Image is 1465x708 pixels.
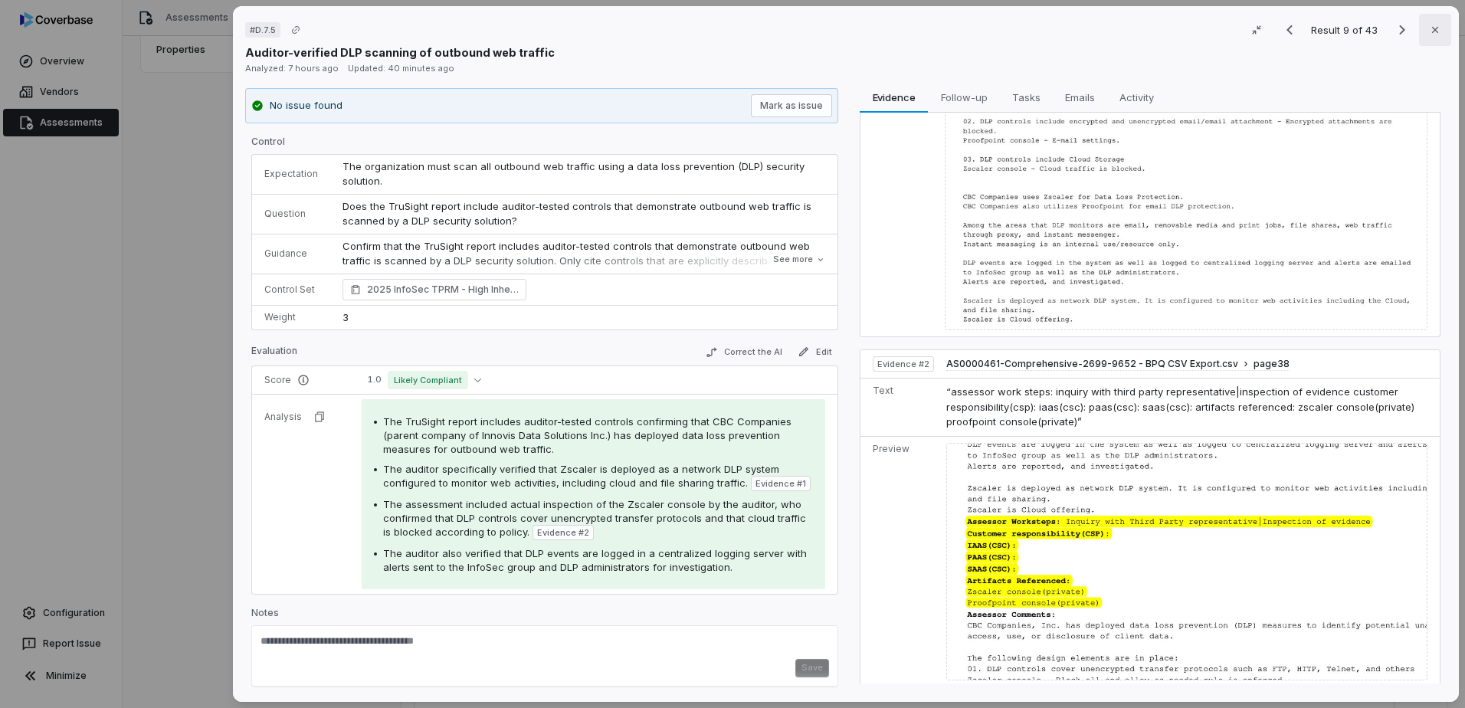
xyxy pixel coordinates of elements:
p: Evaluation [251,345,297,363]
span: AS0000461-Comprehensive-2699-9652 - BPQ CSV Export.csv [946,358,1238,370]
p: No issue found [270,98,342,113]
button: 1.0Likely Compliant [362,371,487,389]
p: Control [251,136,838,154]
span: page 38 [1254,358,1290,370]
span: Follow-up [935,87,994,107]
button: Previous result [1274,21,1305,39]
button: Next result [1387,21,1417,39]
p: Guidance [264,247,318,260]
span: Emails [1059,87,1101,107]
p: Control Set [264,284,318,296]
p: Analysis [264,411,302,423]
span: Evidence [867,87,922,107]
span: The organization must scan all outbound web traffic using a data loss prevention (DLP) security s... [342,160,808,188]
span: Evidence # 1 [755,477,806,490]
span: The TruSight report includes auditor-tested controls confirming that CBC Companies (parent compan... [383,415,791,455]
button: Mark as issue [751,94,832,117]
button: AS0000461-Comprehensive-2699-9652 - BPQ CSV Export.csvpage38 [946,358,1290,371]
span: Tasks [1006,87,1047,107]
span: The auditor also verified that DLP events are logged in a centralized logging server with alerts ... [383,547,807,573]
p: Score [264,374,337,386]
button: See more [769,246,830,274]
span: The auditor specifically verified that Zscaler is deployed as a network DLP system configured to ... [383,463,779,489]
button: Correct the AI [700,343,788,362]
span: The assessment included actual inspection of the Zscaler console by the auditor, who confirmed th... [383,498,806,538]
p: Notes [251,607,838,625]
span: “assessor work steps: inquiry with third party representative|inspection of evidence customer res... [946,385,1414,428]
td: Text [860,379,940,437]
p: Weight [264,311,318,323]
p: Question [264,208,318,220]
p: Result 9 of 43 [1311,21,1381,38]
span: Likely Compliant [388,371,468,389]
p: Expectation [264,168,318,180]
span: 3 [342,311,349,323]
td: Preview [860,436,940,687]
p: Confirm that the TruSight report includes auditor-tested controls that demonstrate outbound web t... [342,239,825,299]
span: Activity [1113,87,1160,107]
button: Copy link [282,16,310,44]
span: 2025 InfoSec TPRM - High Inherent Risk (TruSight Supported) Asset and Info Management [367,282,519,297]
span: Analyzed: 7 hours ago [245,63,339,74]
span: Does the TruSight report include auditor-tested controls that demonstrate outbound web traffic is... [342,200,814,228]
span: Updated: 40 minutes ago [348,63,454,74]
span: Evidence # 2 [877,358,929,370]
span: Evidence # 2 [537,526,589,539]
button: Edit [791,343,838,361]
span: # D.7.5 [250,24,276,36]
p: Auditor-verified DLP scanning of outbound web traffic [245,44,555,61]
